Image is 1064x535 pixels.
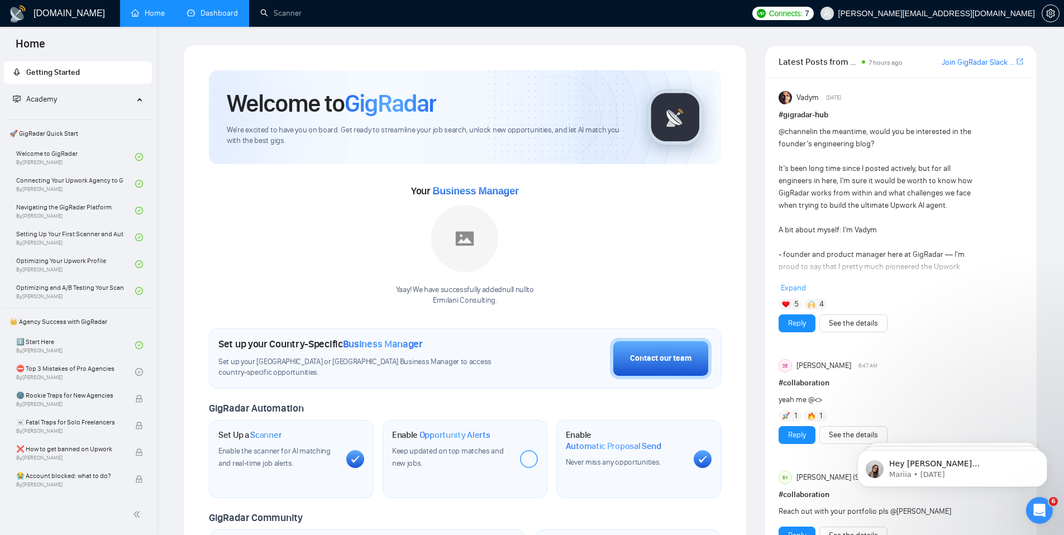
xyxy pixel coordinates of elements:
[431,205,498,272] img: placeholder.png
[227,88,436,118] h1: Welcome to
[779,471,791,484] div: SV
[782,412,790,420] img: 🚀
[808,412,815,420] img: 🔥
[135,153,143,161] span: check-circle
[610,338,712,379] button: Contact our team
[419,429,490,441] span: Opportunity Alerts
[819,299,824,310] span: 4
[796,471,923,484] span: [PERSON_NAME] (SV [DOMAIN_NAME])
[209,402,303,414] span: GigRadar Automation
[5,311,151,333] span: 👑 Agency Success with GigRadar
[1017,56,1023,67] a: export
[218,338,423,350] h1: Set up your Country-Specific
[647,89,703,145] img: gigradar-logo.png
[788,429,806,441] a: Reply
[16,198,135,223] a: Navigating the GigRadar PlatformBy[PERSON_NAME]
[826,93,841,103] span: [DATE]
[858,361,877,371] span: 6:47 AM
[432,185,518,197] span: Business Manager
[829,429,878,441] a: See the details
[131,8,165,18] a: homeHome
[16,481,123,488] span: By [PERSON_NAME]
[250,429,281,441] span: Scanner
[227,125,629,146] span: We're excited to have you on board. Get ready to streamline your job search, unlock new opportuni...
[13,95,21,103] span: fund-projection-screen
[16,145,135,169] a: Welcome to GigRadarBy[PERSON_NAME]
[16,252,135,276] a: Optimizing Your Upwork ProfileBy[PERSON_NAME]
[566,441,661,452] span: Automatic Proposal Send
[16,401,123,408] span: By [PERSON_NAME]
[819,410,822,422] span: 1
[396,285,534,306] div: Yaay! We have successfully added null null to
[630,352,691,365] div: Contact our team
[345,88,436,118] span: GigRadar
[1026,497,1053,524] iframe: Intercom live chat
[13,94,57,104] span: Academy
[779,360,791,372] div: DE
[1042,9,1060,18] a: setting
[16,443,123,455] span: ❌ How to get banned on Upwork
[16,455,123,461] span: By [PERSON_NAME]
[135,207,143,214] span: check-circle
[4,61,152,84] li: Getting Started
[16,279,135,303] a: Optimizing and A/B Testing Your Scanner for Better ResultsBy[PERSON_NAME]
[135,341,143,349] span: check-circle
[869,59,903,66] span: 7 hours ago
[781,283,806,293] span: Expand
[135,422,143,429] span: lock
[823,9,831,17] span: user
[779,505,975,518] div: Reach out with your portfolio pls @[PERSON_NAME]
[392,429,490,441] h1: Enable
[757,9,766,18] img: upwork-logo.png
[16,417,123,428] span: ☠️ Fatal Traps for Solo Freelancers
[392,446,504,468] span: Keep updated on top matches and new jobs.
[411,185,519,197] span: Your
[9,5,27,23] img: logo
[16,333,135,357] a: 1️⃣ Start HereBy[PERSON_NAME]
[135,448,143,456] span: lock
[135,395,143,403] span: lock
[26,94,57,104] span: Academy
[135,287,143,295] span: check-circle
[566,429,685,451] h1: Enable
[135,180,143,188] span: check-circle
[396,295,534,306] p: Ermilani Consulting .
[5,122,151,145] span: 🚀 GigRadar Quick Start
[49,43,193,53] p: Message from Mariia, sent 5d ago
[796,92,819,104] span: Vadym
[819,426,888,444] button: See the details
[779,126,975,445] div: in the meantime, would you be interested in the founder’s engineering blog? It’s been long time s...
[779,377,1023,389] h1: # collaboration
[805,7,809,20] span: 7
[26,68,80,77] span: Getting Started
[218,357,514,378] span: Set up your [GEOGRAPHIC_DATA] or [GEOGRAPHIC_DATA] Business Manager to access country-specific op...
[7,36,54,59] span: Home
[16,470,123,481] span: 😭 Account blocked: what to do?
[779,489,1023,501] h1: # collaboration
[133,509,144,520] span: double-left
[1042,4,1060,22] button: setting
[808,300,815,308] img: 🙌
[779,127,812,136] span: @channel
[794,299,799,310] span: 5
[16,171,135,196] a: Connecting Your Upwork Agency to GigRadarBy[PERSON_NAME]
[49,32,193,197] span: Hey [PERSON_NAME][EMAIL_ADDRESS][DOMAIN_NAME], Looks like your Upwork agency Ermilani Consulting ...
[841,427,1064,505] iframe: Intercom notifications message
[942,56,1014,69] a: Join GigRadar Slack Community
[1049,497,1058,506] span: 6
[779,55,858,69] span: Latest Posts from the GigRadar Community
[566,457,661,467] span: Never miss any opportunities.
[218,429,281,441] h1: Set Up a
[16,225,135,250] a: Setting Up Your First Scanner and Auto-BidderBy[PERSON_NAME]
[1017,57,1023,66] span: export
[829,317,878,329] a: See the details
[779,394,975,406] div: yeah me @<>
[260,8,302,18] a: searchScanner
[187,8,238,18] a: dashboardDashboard
[819,314,888,332] button: See the details
[135,475,143,483] span: lock
[796,360,851,372] span: [PERSON_NAME]
[16,428,123,434] span: By [PERSON_NAME]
